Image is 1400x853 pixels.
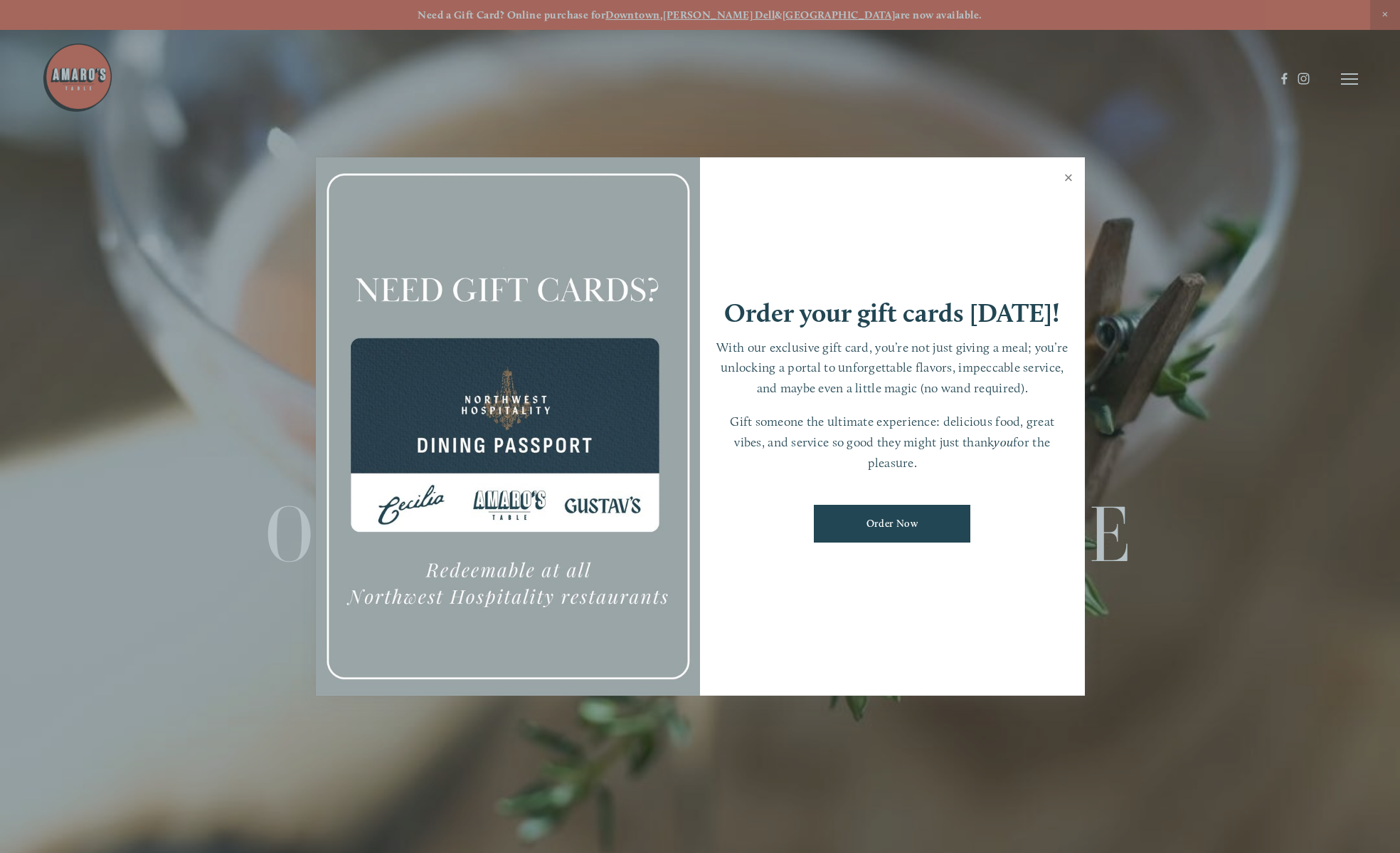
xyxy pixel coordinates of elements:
h1: Order your gift cards [DATE]! [724,300,1060,326]
p: With our exclusive gift card, you’re not just giving a meal; you’re unlocking a portal to unforge... [714,337,1071,399]
p: Gift someone the ultimate experience: delicious food, great vibes, and service so good they might... [714,412,1071,473]
a: Order Now [814,505,970,543]
a: Close [1055,159,1083,199]
em: you [994,434,1013,449]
